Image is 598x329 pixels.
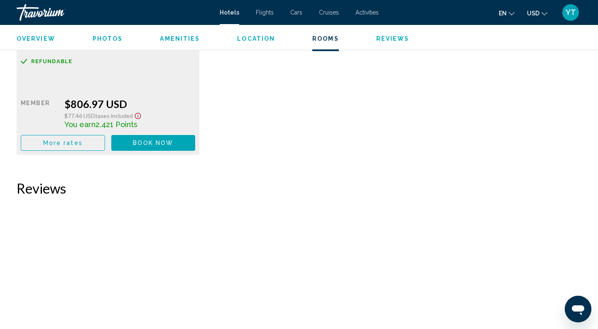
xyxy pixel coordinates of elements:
[17,4,211,21] a: Travorium
[566,8,576,17] span: YT
[560,4,581,21] button: User Menu
[17,35,55,42] button: Overview
[499,10,507,17] span: en
[527,10,539,17] span: USD
[499,7,515,19] button: Change language
[319,9,339,16] a: Cruises
[43,140,83,147] span: More rates
[220,9,239,16] a: Hotels
[527,7,547,19] button: Change currency
[312,35,339,42] button: Rooms
[237,35,275,42] button: Location
[355,9,379,16] a: Activities
[290,9,302,16] a: Cars
[64,98,195,110] div: $806.97 USD
[21,58,195,64] a: Refundable
[376,35,409,42] button: Reviews
[17,180,581,196] h2: Reviews
[133,140,173,147] span: Book now
[64,112,95,119] span: $77.46 USD
[111,135,196,150] button: Book now
[93,35,123,42] button: Photos
[160,35,200,42] button: Amenities
[96,120,137,129] span: 2,421 Points
[21,98,58,129] div: Member
[21,135,105,150] button: More rates
[95,112,133,119] span: Taxes included
[133,110,143,120] button: Show Taxes and Fees disclaimer
[64,120,96,129] span: You earn
[565,296,591,322] iframe: Кнопка запуска окна обмена сообщениями
[31,59,72,64] span: Refundable
[256,9,274,16] a: Flights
